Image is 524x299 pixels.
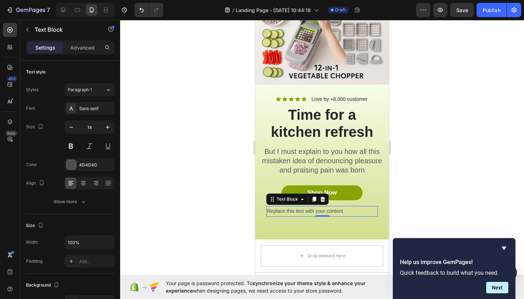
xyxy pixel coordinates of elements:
span: Draft [335,7,346,13]
button: 7 [3,3,53,17]
div: 450 [7,76,17,82]
div: Show more [54,198,87,205]
span: Your page is password protected. To when designing pages, we need access to your store password. [166,279,394,294]
p: Settings [35,44,55,51]
div: Text style [26,69,46,75]
span: Landing Page - [DATE] 10:44:18 [236,6,311,14]
div: 4D4D4D [79,162,113,168]
p: Advanced [70,44,94,51]
button: Publish [477,3,507,17]
div: Size [26,221,45,231]
div: Background [26,280,61,290]
div: Add... [79,258,113,265]
p: Text Block [35,25,95,34]
input: Auto [65,236,114,249]
button: Next question [486,282,508,293]
div: Padding [26,258,42,264]
div: Align [26,179,46,188]
div: Sans-serif [79,105,113,112]
p: Quick feedback to build what you need. [400,269,508,276]
div: Width [26,239,38,246]
span: synchronize your theme style & enhance your experience [166,280,366,294]
span: Paragraph 1 [68,87,92,93]
button: Save [450,3,474,17]
button: Paragraph 1 [65,83,114,96]
button: Show more [26,195,114,208]
div: Undo/Redo [134,3,163,17]
button: Hide survey [500,244,508,252]
span: Save [456,7,468,13]
div: Color [26,161,37,168]
div: Help us improve GemPages! [400,244,508,293]
h2: Help us improve GemPages! [400,258,508,267]
div: Styles [26,87,38,93]
div: Beta [5,130,17,136]
div: Font [26,105,35,112]
iframe: Design area [255,20,389,275]
div: Publish [483,6,500,14]
div: Size [26,122,45,132]
p: 7 [47,6,50,14]
span: / [232,6,234,14]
